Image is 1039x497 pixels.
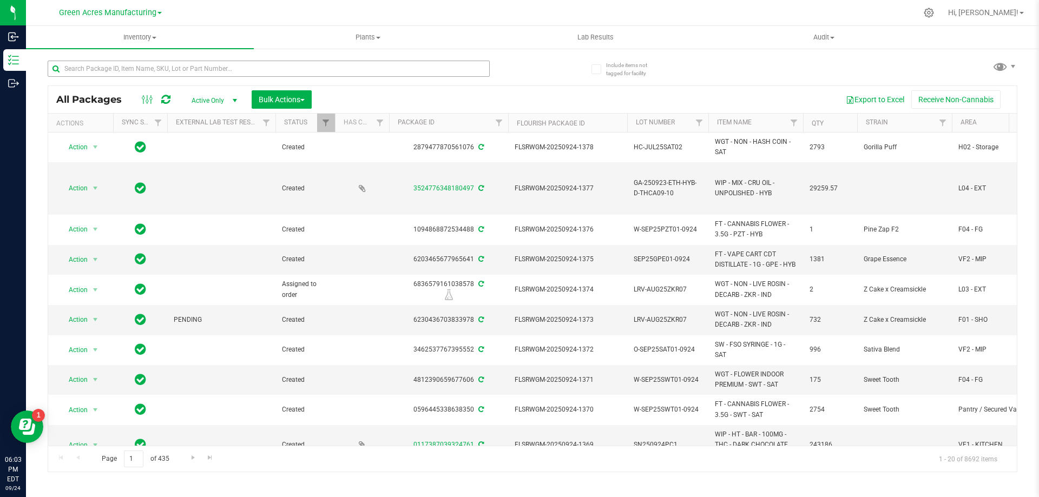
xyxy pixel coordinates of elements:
[89,312,102,327] span: select
[284,118,307,126] a: Status
[282,440,328,450] span: Created
[515,315,621,325] span: FLSRWGM-20250924-1373
[810,183,851,194] span: 29259.57
[282,344,328,355] span: Created
[282,183,328,194] span: Created
[930,450,1006,467] span: 1 - 20 of 8692 items
[958,284,1027,295] span: L03 - EXT
[89,438,102,453] span: select
[812,120,824,127] a: Qty
[135,222,146,237] span: In Sync
[387,254,510,264] div: 6203465677965641
[958,224,1027,235] span: F04 - FG
[810,375,851,385] span: 175
[785,114,803,132] a: Filter
[715,137,797,157] span: WGT - NON - HASH COIN - SAT
[59,438,88,453] span: Action
[477,406,484,413] span: Sync from Compliance System
[515,224,621,235] span: FLSRWGM-20250924-1376
[398,118,435,126] a: Package ID
[634,405,702,415] span: W-SEP25SWT01-0924
[258,114,275,132] a: Filter
[89,140,102,155] span: select
[864,224,945,235] span: Pine Zap F2
[634,284,702,295] span: LRV-AUG25ZKR07
[387,279,510,300] div: 6836579161038578
[252,90,312,109] button: Bulk Actions
[515,142,621,153] span: FLSRWGM-20250924-1378
[634,254,702,264] span: SEP25GPE01-0924
[8,31,19,42] inline-svg: Inbound
[958,344,1027,355] span: VF2 - MIP
[864,142,945,153] span: Gorilla Puff
[8,78,19,89] inline-svg: Outbound
[282,254,328,264] span: Created
[59,222,88,237] span: Action
[490,114,508,132] a: Filter
[515,440,621,450] span: FLSRWGM-20250924-1369
[26,32,254,42] span: Inventory
[387,344,510,355] div: 3462537767395552
[958,142,1027,153] span: H02 - Storage
[866,118,888,126] a: Strain
[864,254,945,264] span: Grape Essence
[864,344,945,355] span: Sativa Blend
[5,484,21,492] p: 09/24
[56,94,133,105] span: All Packages
[711,32,937,42] span: Audit
[934,114,952,132] a: Filter
[48,61,490,77] input: Search Package ID, Item Name, SKU, Lot or Part Number...
[515,405,621,415] span: FLSRWGM-20250924-1370
[282,224,328,235] span: Created
[59,181,88,196] span: Action
[477,376,484,383] span: Sync from Compliance System
[515,375,621,385] span: FLSRWGM-20250924-1371
[606,61,660,77] span: Include items not tagged for facility
[810,440,851,450] span: 243186
[202,450,218,465] a: Go to the last page
[948,8,1018,17] span: Hi, [PERSON_NAME]!
[715,340,797,360] span: SW - FSO SYRINGE - 1G - SAT
[634,224,702,235] span: W-SEP25PZT01-0924
[59,8,156,17] span: Green Acres Manufacturing
[958,183,1027,194] span: L04 - EXT
[810,284,851,295] span: 2
[864,405,945,415] span: Sweet Tooth
[282,315,328,325] span: Created
[715,309,797,330] span: WGT - NON - LIVE ROSIN - DECARB - ZKR - IND
[715,219,797,240] span: FT - CANNABIS FLOWER - 3.5G - PZT - HYB
[135,181,146,196] span: In Sync
[335,114,389,132] th: Has COA
[634,178,702,198] span: GA-250923-ETH-HYB-D-THCA09-10
[634,315,702,325] span: LRV-AUG25ZKR07
[864,315,945,325] span: Z Cake x Creamsickle
[517,120,585,127] a: Flourish Package ID
[634,440,702,450] span: SN250924PC1
[515,254,621,264] span: FLSRWGM-20250924-1375
[135,282,146,297] span: In Sync
[515,183,621,194] span: FLSRWGM-20250924-1377
[387,224,510,235] div: 1094868872534488
[59,140,88,155] span: Action
[477,316,484,323] span: Sync from Compliance System
[135,140,146,155] span: In Sync
[839,90,911,109] button: Export to Excel
[89,342,102,357] span: select
[56,120,109,127] div: Actions
[387,375,510,385] div: 4812390659677606
[59,252,88,267] span: Action
[634,142,702,153] span: HC-JUL25SAT02
[958,315,1027,325] span: F01 - SHO
[477,184,484,192] span: Sync from Compliance System
[93,450,178,467] span: Page of 435
[715,429,797,461] span: WIP - HT - BAR - 100MG - THC - DARK CHOCOLATE MINT
[259,95,305,104] span: Bulk Actions
[636,118,675,126] a: Lot Number
[8,55,19,65] inline-svg: Inventory
[810,344,851,355] span: 996
[715,249,797,270] span: FT - VAPE CART CDT DISTILLATE - 1G - GPE - HYB
[413,184,474,192] a: 3524776348180497
[135,342,146,357] span: In Sync
[89,252,102,267] span: select
[810,315,851,325] span: 732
